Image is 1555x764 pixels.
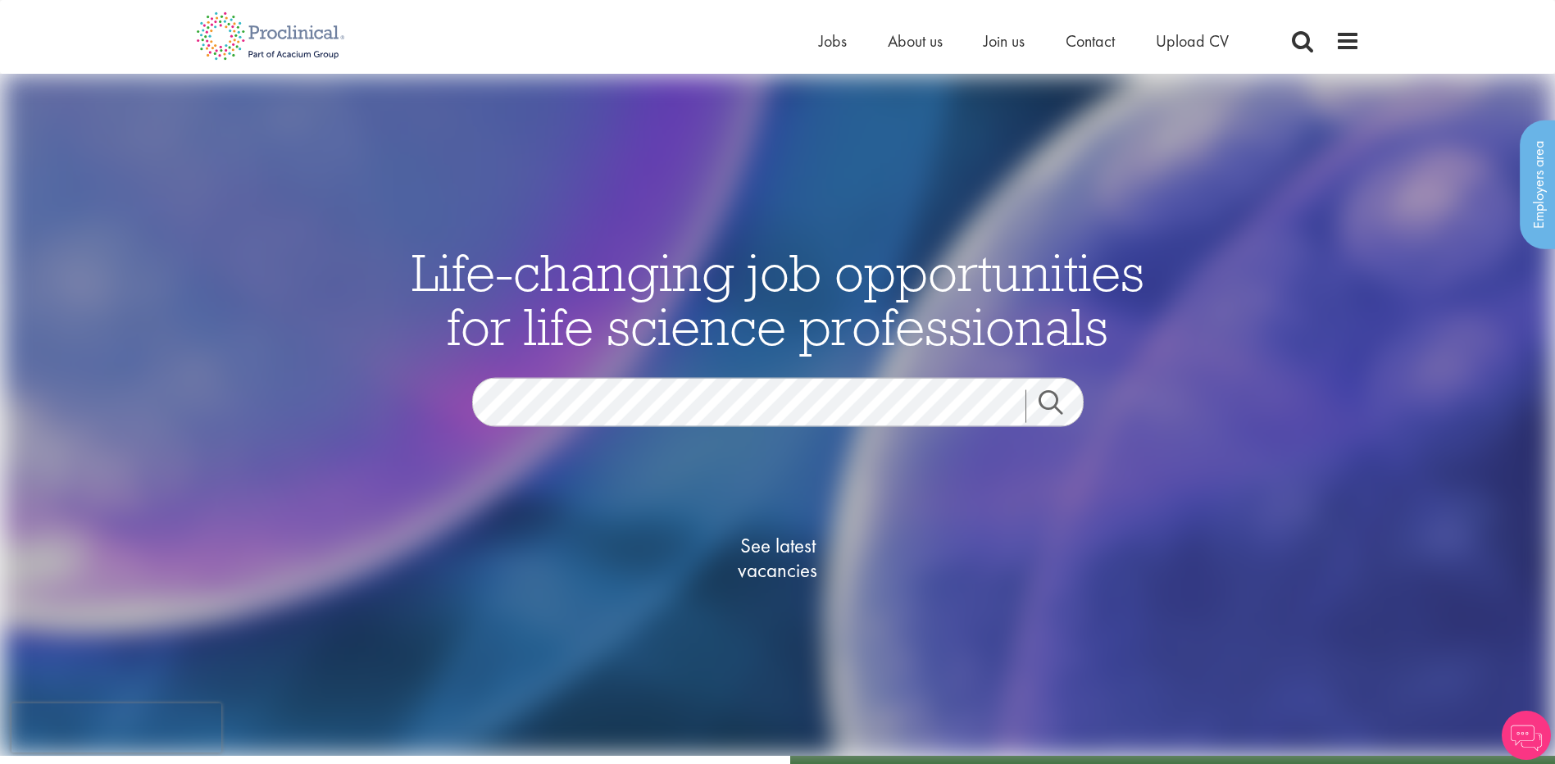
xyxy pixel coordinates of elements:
img: candidate home [2,74,1552,756]
a: Jobs [819,30,847,52]
a: Job search submit button [1025,389,1096,422]
a: Join us [984,30,1025,52]
a: About us [888,30,943,52]
a: See latestvacancies [696,467,860,648]
img: Chatbot [1502,711,1551,760]
a: Upload CV [1156,30,1229,52]
span: Life-changing job opportunities for life science professionals [411,239,1144,358]
span: See latest vacancies [696,533,860,582]
iframe: reCAPTCHA [11,703,221,753]
a: Contact [1066,30,1115,52]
